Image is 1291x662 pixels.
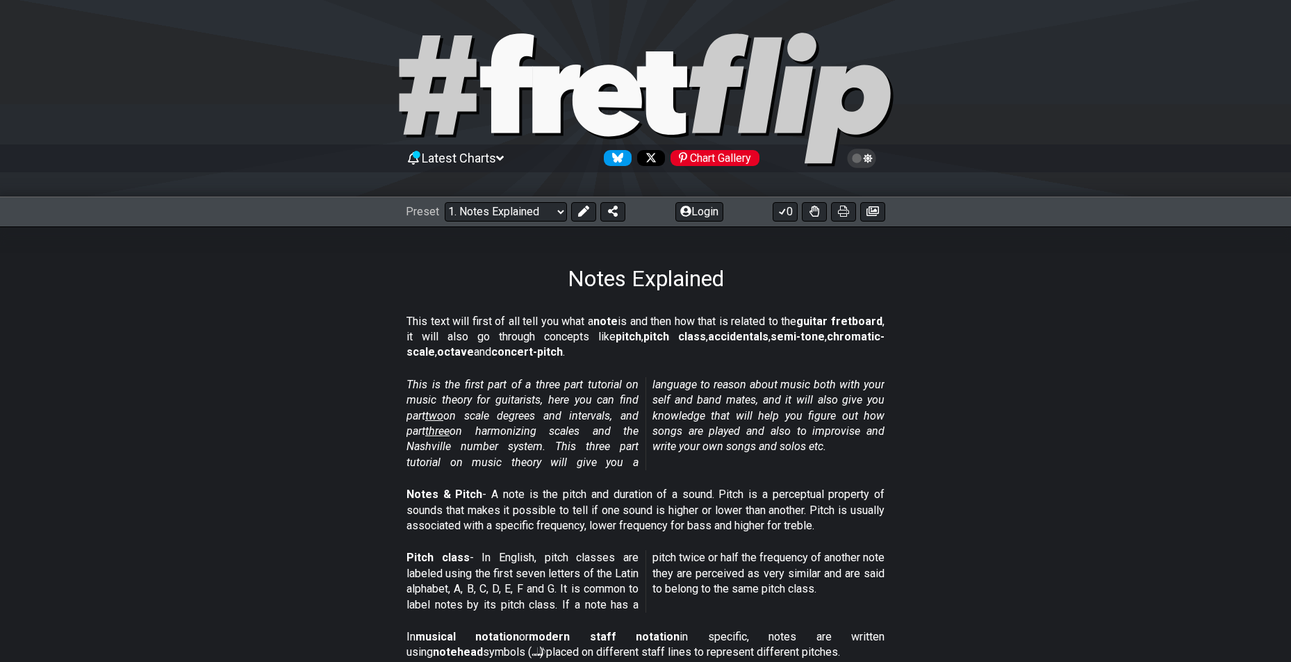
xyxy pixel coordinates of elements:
button: 0 [773,202,798,222]
strong: Notes & Pitch [406,488,482,501]
button: Toggle Dexterity for all fretkits [802,202,827,222]
a: #fretflip at Pinterest [665,150,759,166]
strong: pitch class [643,330,706,343]
a: Follow #fretflip at Bluesky [598,150,632,166]
p: In or in specific, notes are written using symbols (𝅝 𝅗𝅥 𝅘𝅥 𝅘𝅥𝅮) placed on different staff lines to r... [406,629,885,661]
strong: guitar fretboard [796,315,882,328]
button: Print [831,202,856,222]
strong: concert-pitch [491,345,563,358]
p: This text will first of all tell you what a is and then how that is related to the , it will also... [406,314,885,361]
h1: Notes Explained [568,265,724,292]
p: - A note is the pitch and duration of a sound. Pitch is a perceptual property of sounds that make... [406,487,885,533]
select: Preset [445,202,567,222]
a: Follow #fretflip at X [632,150,665,166]
em: This is the first part of a three part tutorial on music theory for guitarists, here you can find... [406,378,885,469]
button: Share Preset [600,202,625,222]
p: - In English, pitch classes are labeled using the first seven letters of the Latin alphabet, A, B... [406,550,885,613]
strong: pitch [616,330,641,343]
button: Login [675,202,723,222]
span: Preset [406,205,439,218]
span: Latest Charts [422,151,496,165]
button: Edit Preset [571,202,596,222]
strong: Pitch class [406,551,470,564]
span: Toggle light / dark theme [854,152,870,165]
strong: octave [437,345,474,358]
strong: accidentals [708,330,768,343]
button: Create image [860,202,885,222]
strong: musical notation [416,630,519,643]
span: three [425,424,450,438]
strong: modern staff notation [529,630,680,643]
div: Chart Gallery [671,150,759,166]
strong: note [593,315,618,328]
span: two [425,409,443,422]
strong: notehead [433,645,483,659]
strong: semi-tone [771,330,825,343]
